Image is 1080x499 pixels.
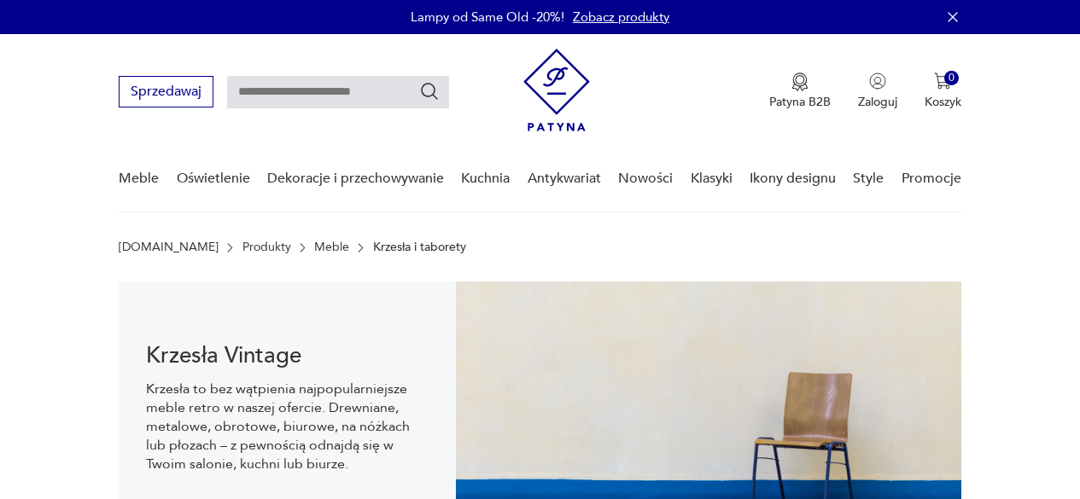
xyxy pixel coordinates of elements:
a: Sprzedawaj [119,87,213,99]
a: Ikony designu [750,146,836,212]
a: Kuchnia [461,146,510,212]
a: Meble [314,241,349,254]
img: Ikonka użytkownika [869,73,886,90]
p: Zaloguj [858,94,897,110]
img: Patyna - sklep z meblami i dekoracjami vintage [523,49,590,131]
div: 0 [944,71,959,85]
a: Dekoracje i przechowywanie [267,146,444,212]
a: Oświetlenie [177,146,250,212]
a: Style [853,146,884,212]
a: Meble [119,146,159,212]
a: [DOMAIN_NAME] [119,241,219,254]
p: Koszyk [925,94,961,110]
button: Szukaj [419,81,440,102]
button: Patyna B2B [769,73,831,110]
a: Ikona medaluPatyna B2B [769,73,831,110]
img: Ikona koszyka [934,73,951,90]
button: 0Koszyk [925,73,961,110]
p: Lampy od Same Old -20%! [411,9,564,26]
p: Patyna B2B [769,94,831,110]
a: Klasyki [691,146,733,212]
a: Produkty [242,241,291,254]
a: Nowości [618,146,673,212]
a: Antykwariat [528,146,601,212]
button: Zaloguj [858,73,897,110]
p: Krzesła i taborety [373,241,466,254]
a: Zobacz produkty [573,9,669,26]
a: Promocje [902,146,961,212]
button: Sprzedawaj [119,76,213,107]
img: Ikona medalu [791,73,809,91]
h1: Krzesła Vintage [146,345,429,366]
p: Krzesła to bez wątpienia najpopularniejsze meble retro w naszej ofercie. Drewniane, metalowe, obr... [146,380,429,473]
